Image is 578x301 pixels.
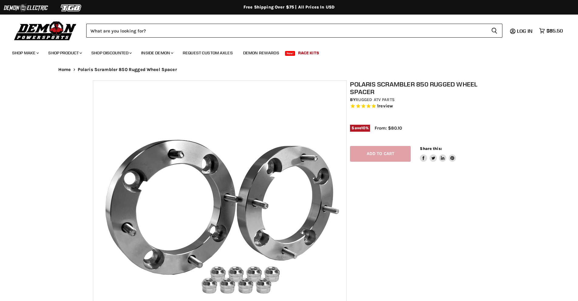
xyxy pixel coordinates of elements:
input: Search [86,24,486,38]
span: Log in [517,28,532,34]
span: From: $80.10 [375,125,402,131]
span: Rated 5.0 out of 5 stars 1 reviews [350,103,488,110]
div: by [350,96,488,103]
nav: Breadcrumbs [46,67,532,72]
aside: Share this: [420,146,456,162]
a: Log in [514,28,536,34]
a: $85.50 [536,26,566,35]
ul: Main menu [8,44,561,59]
span: Share this: [420,146,442,151]
a: Rugged ATV Parts [355,97,395,102]
button: Search [486,24,502,38]
form: Product [86,24,502,38]
div: Free Shipping Over $75 | All Prices In USD [46,5,532,10]
span: review [379,103,393,109]
span: 1 reviews [377,103,393,109]
img: TGB Logo 2 [49,2,94,14]
a: Inside Demon [137,47,177,59]
a: Request Custom Axles [178,47,237,59]
img: Demon Electric Logo 2 [3,2,49,14]
a: Shop Make [8,47,42,59]
a: Shop Discounted [87,47,135,59]
a: Demon Rewards [239,47,284,59]
a: Home [58,67,71,72]
a: Race Kits [294,47,324,59]
span: Save % [350,125,370,131]
span: 10 [361,126,365,130]
h1: Polaris Scrambler 850 Rugged Wheel Spacer [350,80,488,96]
a: Shop Product [44,47,86,59]
span: $85.50 [546,28,563,34]
span: New! [285,51,295,56]
img: Demon Powersports [12,20,79,41]
span: Polaris Scrambler 850 Rugged Wheel Spacer [78,67,177,72]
